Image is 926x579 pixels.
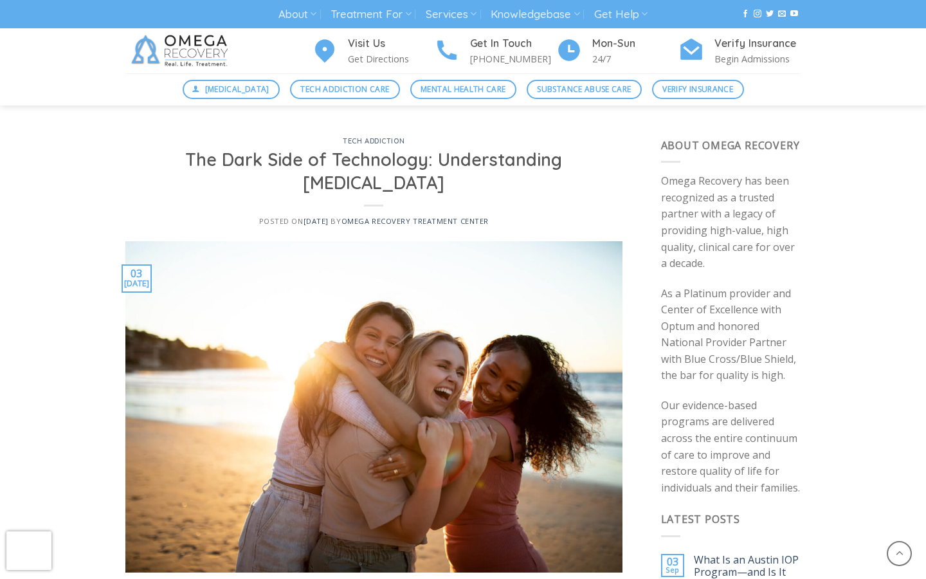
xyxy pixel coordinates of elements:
[278,3,316,26] a: About
[300,83,389,95] span: Tech Addiction Care
[6,531,51,570] iframe: reCAPTCHA
[259,216,329,226] span: Posted on
[790,10,798,19] a: Follow on YouTube
[304,216,329,226] a: [DATE]
[331,3,411,26] a: Treatment For
[205,83,269,95] span: [MEDICAL_DATA]
[290,80,400,99] a: Tech Addiction Care
[661,512,741,526] span: Latest Posts
[410,80,516,99] a: Mental Health Care
[348,35,434,52] h4: Visit Us
[714,51,801,66] p: Begin Admissions
[470,35,556,52] h4: Get In Touch
[592,35,678,52] h4: Mon-Sun
[434,35,556,67] a: Get In Touch [PHONE_NUMBER]
[678,35,801,67] a: Verify Insurance Begin Admissions
[652,80,744,99] a: Verify Insurance
[537,83,631,95] span: Substance Abuse Care
[183,80,280,99] a: [MEDICAL_DATA]
[341,216,489,226] a: Omega Recovery Treatment Center
[887,541,912,566] a: Go to top
[527,80,642,99] a: Substance Abuse Care
[766,10,774,19] a: Follow on Twitter
[141,149,607,194] h1: The Dark Side of Technology: Understanding [MEDICAL_DATA]
[125,241,622,573] img: digital addiction
[348,51,434,66] p: Get Directions
[662,83,733,95] span: Verify Insurance
[592,51,678,66] p: 24/7
[754,10,761,19] a: Follow on Instagram
[778,10,786,19] a: Send us an email
[741,10,749,19] a: Follow on Facebook
[470,51,556,66] p: [PHONE_NUMBER]
[714,35,801,52] h4: Verify Insurance
[312,35,434,67] a: Visit Us Get Directions
[331,216,489,226] span: by
[661,398,801,497] p: Our evidence-based programs are delivered across the entire continuum of care to improve and rest...
[125,28,238,73] img: Omega Recovery
[426,3,477,26] a: Services
[661,173,801,272] p: Omega Recovery has been recognized as a trusted partner with a legacy of providing high-value, hi...
[421,83,505,95] span: Mental Health Care
[491,3,579,26] a: Knowledgebase
[343,136,404,145] a: tech addiction
[594,3,648,26] a: Get Help
[661,286,801,385] p: As a Platinum provider and Center of Excellence with Optum and honored National Provider Partner ...
[661,138,800,152] span: About Omega Recovery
